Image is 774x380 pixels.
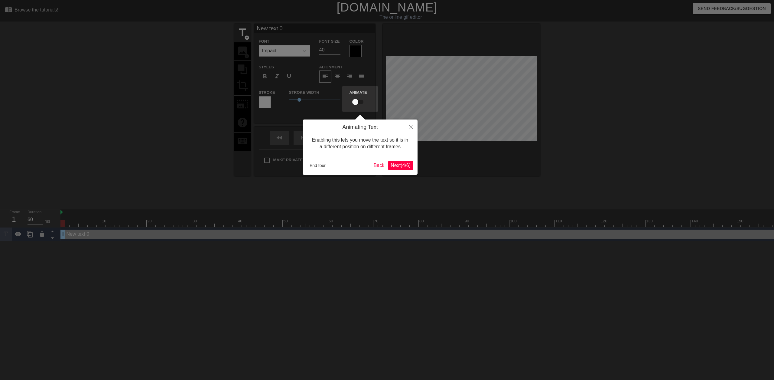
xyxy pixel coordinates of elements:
[307,161,328,170] button: End tour
[388,161,413,170] button: Next
[391,163,411,168] span: Next ( 4 / 6 )
[307,124,413,131] h4: Animating Text
[404,120,418,133] button: Close
[307,131,413,156] div: Enabling this lets you move the text so it is in a different position on different frames
[371,161,387,170] button: Back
